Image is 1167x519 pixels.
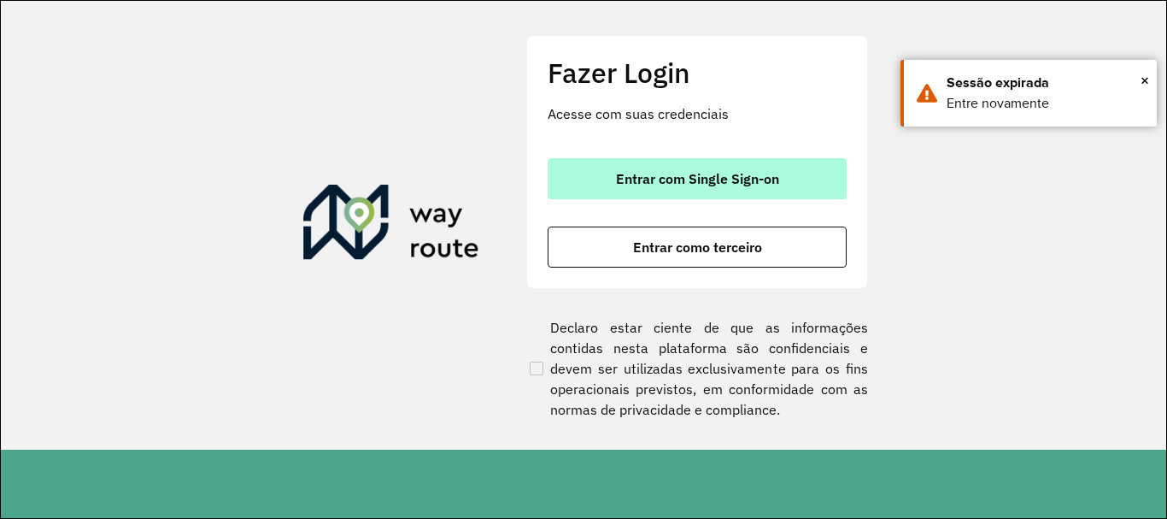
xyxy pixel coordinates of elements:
div: Sessão expirada [947,73,1144,93]
img: Roteirizador AmbevTech [303,185,479,267]
h2: Fazer Login [548,56,847,89]
button: Close [1141,68,1149,93]
span: × [1141,68,1149,93]
button: button [548,158,847,199]
span: Entrar com Single Sign-on [616,172,779,186]
div: Entre novamente [947,93,1144,114]
span: Entrar como terceiro [633,240,762,254]
p: Acesse com suas credenciais [548,103,847,124]
label: Declaro estar ciente de que as informações contidas nesta plataforma são confidenciais e devem se... [526,317,868,420]
button: button [548,227,847,268]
